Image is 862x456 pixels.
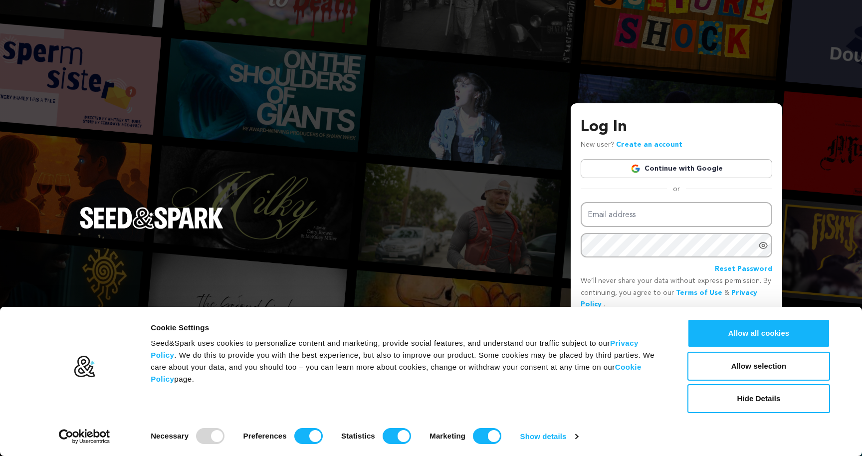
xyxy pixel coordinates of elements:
[80,207,223,249] a: Seed&Spark Homepage
[520,429,578,444] a: Show details
[715,263,772,275] a: Reset Password
[73,355,96,378] img: logo
[687,384,830,413] button: Hide Details
[616,141,682,148] a: Create an account
[80,207,223,229] img: Seed&Spark Logo
[581,159,772,178] a: Continue with Google
[151,339,639,359] a: Privacy Policy
[581,202,772,228] input: Email address
[581,275,772,311] p: We’ll never share your data without express permission. By continuing, you agree to our & .
[581,139,682,151] p: New user?
[151,432,189,440] strong: Necessary
[341,432,375,440] strong: Statistics
[676,289,722,296] a: Terms of Use
[631,164,641,174] img: Google logo
[151,322,665,334] div: Cookie Settings
[430,432,465,440] strong: Marketing
[667,184,686,194] span: or
[687,319,830,348] button: Allow all cookies
[758,240,768,250] a: Show password as plain text. Warning: this will display your password on the screen.
[243,432,287,440] strong: Preferences
[581,115,772,139] h3: Log In
[41,429,128,444] a: Usercentrics Cookiebot - opens in a new window
[687,352,830,381] button: Allow selection
[151,337,665,385] div: Seed&Spark uses cookies to personalize content and marketing, provide social features, and unders...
